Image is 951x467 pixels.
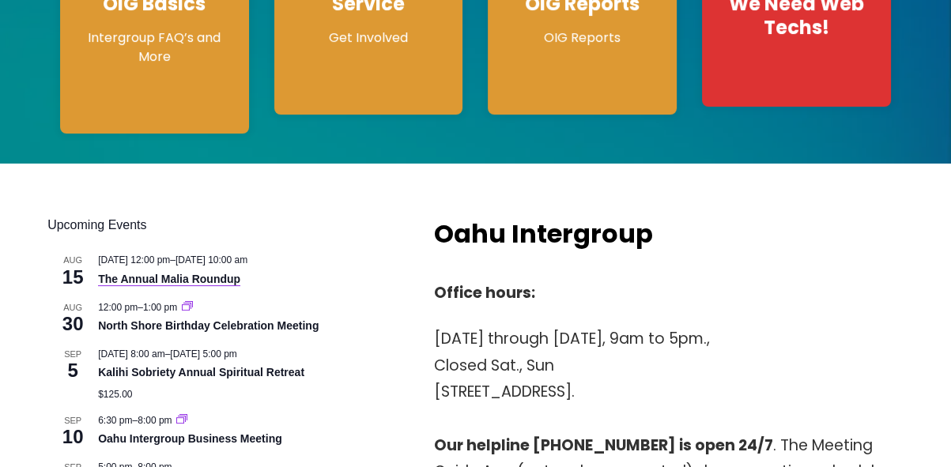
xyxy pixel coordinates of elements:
span: Sep [47,414,98,427]
span: [DATE] 5:00 pm [170,348,236,360]
a: Event series: Oahu Intergroup Business Meeting [176,415,187,426]
time: – [98,348,237,360]
a: Kalihi Sobriety Annual Spiritual Retreat [98,366,304,379]
a: North Shore Birthday Celebration Meeting [98,319,319,333]
time: – [98,254,247,266]
span: 15 [47,264,98,291]
p: Intergroup FAQ’s and More [76,28,233,66]
span: 6:30 pm [98,415,132,426]
span: 30 [47,311,98,337]
p: Get Involved [290,28,447,47]
span: 5 [47,357,98,384]
span: $125.00 [98,389,132,400]
time: – [98,302,179,313]
a: Event series: North Shore Birthday Celebration Meeting [182,302,193,313]
span: [DATE] 8:00 am [98,348,164,360]
a: Oahu Intergroup Business Meeting [98,432,282,446]
span: 12:00 pm [98,302,138,313]
span: 1:00 pm [143,302,177,313]
span: Sep [47,348,98,361]
span: Aug [47,254,98,267]
p: OIG Reports [504,28,661,47]
strong: Office hours: [434,282,535,303]
h2: Upcoming Events [47,216,402,235]
span: [DATE] 10:00 am [175,254,247,266]
h2: Oahu Intergroup [434,216,815,252]
strong: Our helpline [PHONE_NUMBER] is open 24/7 [434,435,773,456]
time: – [98,415,175,426]
span: 8:00 pm [138,415,172,426]
span: [DATE] 12:00 pm [98,254,170,266]
span: Aug [47,301,98,314]
a: The Annual Malia Roundup [98,273,240,286]
span: 10 [47,424,98,450]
